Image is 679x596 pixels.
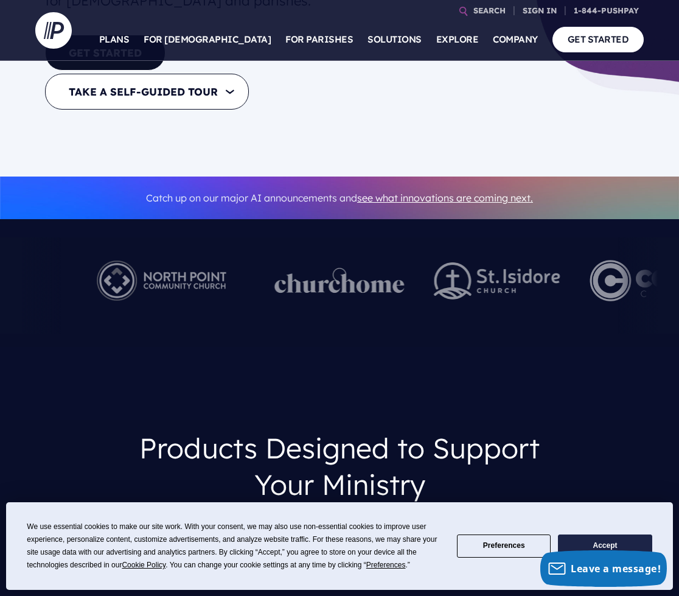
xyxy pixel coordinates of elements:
img: pp_logos_1 [274,268,405,293]
button: Leave a message! [540,550,667,587]
span: Preferences [366,561,406,569]
button: TAKE A SELF-GUIDED TOUR [45,74,249,110]
p: Catch up on our major AI announcements and [45,184,634,212]
a: FOR PARISHES [285,18,353,61]
a: GET STARTED [552,27,644,52]
img: Pushpay_Logo__NorthPoint [78,247,245,314]
a: see what innovations are coming next. [357,192,533,204]
button: Accept [558,535,652,558]
h3: Products Designed to Support Your Ministry [111,420,568,512]
div: We use essential cookies to make our site work. With your consent, we may also use non-essential ... [27,521,442,572]
div: Cookie Consent Prompt [6,502,673,590]
button: Preferences [457,535,551,558]
img: pp_logos_2 [434,262,560,300]
a: COMPANY [493,18,538,61]
a: PLANS [99,18,130,61]
a: SOLUTIONS [367,18,422,61]
span: Cookie Policy [122,561,165,569]
a: FOR [DEMOGRAPHIC_DATA] [144,18,271,61]
span: Leave a message! [571,562,661,575]
a: EXPLORE [436,18,479,61]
